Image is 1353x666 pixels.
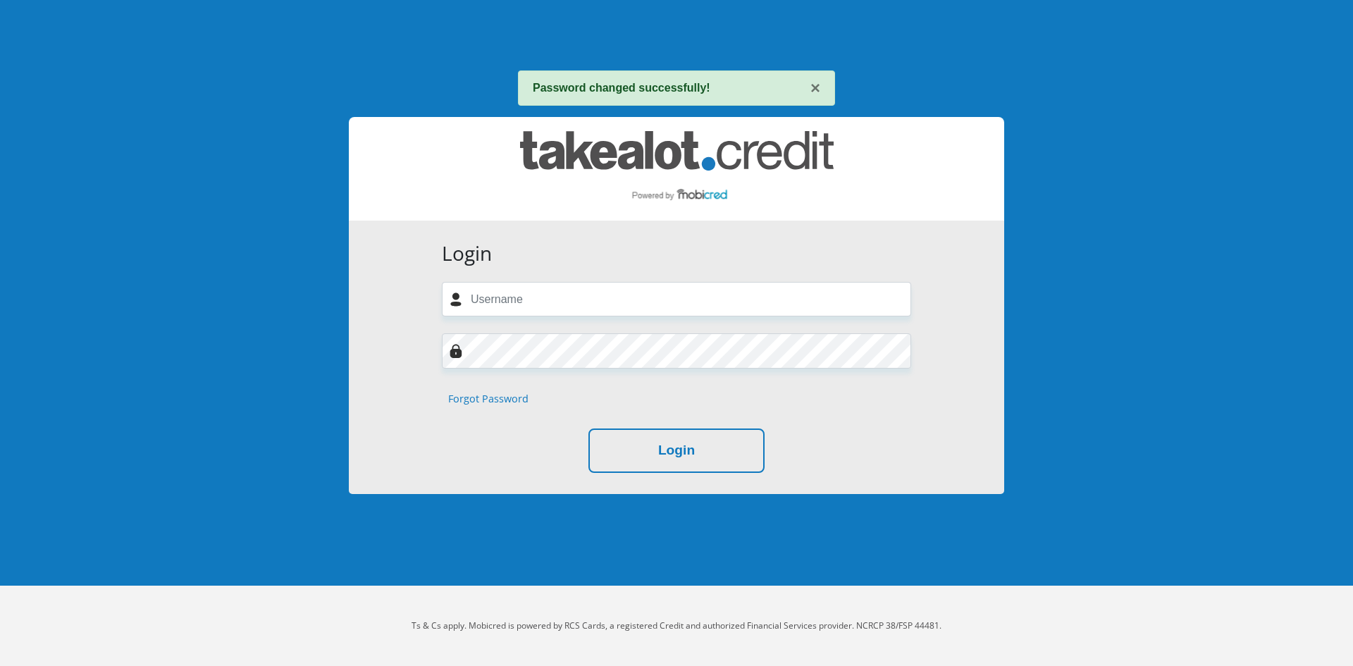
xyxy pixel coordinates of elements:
[285,619,1068,632] p: Ts & Cs apply. Mobicred is powered by RCS Cards, a registered Credit and authorized Financial Ser...
[442,242,911,266] h3: Login
[520,131,834,206] img: takealot_credit logo
[449,344,463,358] img: Image
[810,80,820,97] button: ×
[448,391,529,407] a: Forgot Password
[588,428,765,473] button: Login
[442,282,911,316] input: Username
[449,292,463,307] img: user-icon image
[533,82,710,94] strong: Password changed successfully!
